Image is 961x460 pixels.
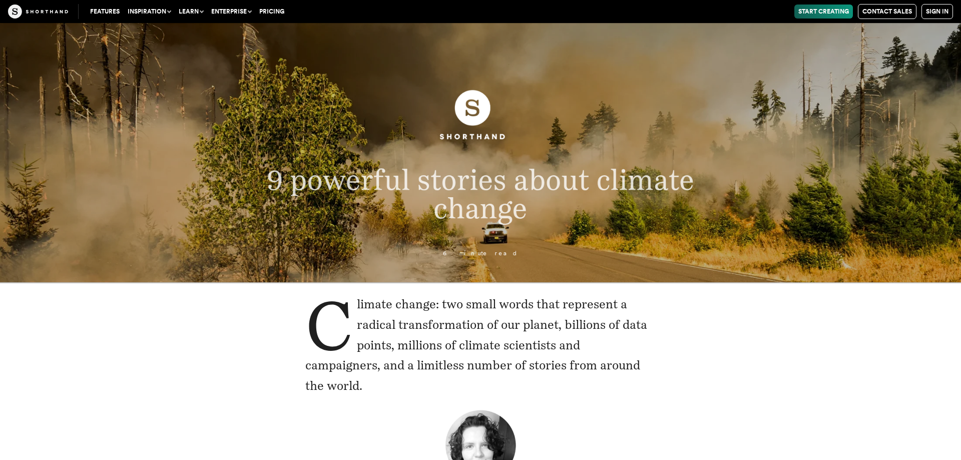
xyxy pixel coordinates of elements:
[267,163,694,225] span: 9 powerful stories about climate change
[200,250,761,257] p: 6 minute read
[8,5,68,19] img: The Craft
[124,5,175,19] button: Inspiration
[794,5,853,19] a: Start Creating
[207,5,255,19] button: Enterprise
[305,294,656,396] p: Climate change: two small words that represent a radical transformation of our planet, billions o...
[255,5,288,19] a: Pricing
[921,4,953,19] a: Sign in
[86,5,124,19] a: Features
[858,4,916,19] a: Contact Sales
[175,5,207,19] button: Learn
